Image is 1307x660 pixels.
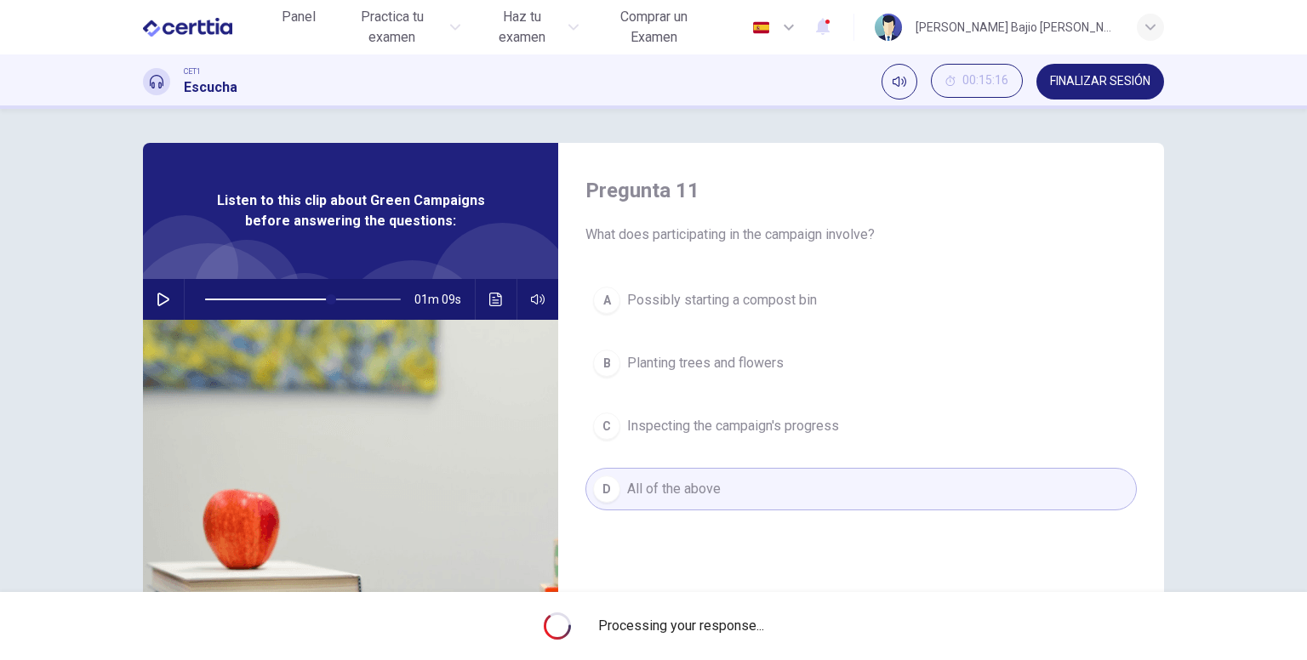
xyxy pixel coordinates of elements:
span: Planting trees and flowers [627,353,784,373]
button: Haz tu examen [474,2,585,53]
button: Practica tu examen [333,2,467,53]
button: Comprar un Examen [592,2,716,53]
button: Panel [271,2,326,32]
span: Possibly starting a compost bin [627,290,817,310]
span: 00:15:16 [962,74,1008,88]
span: Haz tu examen [481,7,563,48]
h4: Pregunta 11 [585,177,1137,204]
a: Panel [271,2,326,53]
button: APossibly starting a compost bin [585,279,1137,321]
span: Processing your response... [598,616,764,636]
span: CET1 [184,65,201,77]
img: es [751,21,772,34]
div: A [593,287,620,314]
span: Comprar un Examen [599,7,710,48]
h1: Escucha [184,77,237,98]
span: Inspecting the campaign's progress [627,416,839,436]
span: Practica tu examen [340,7,445,48]
div: [PERSON_NAME] Bajio [PERSON_NAME] [916,17,1116,37]
div: B [593,350,620,377]
span: What does participating in the campaign involve? [585,225,1137,245]
span: 01m 09s [414,279,475,320]
a: CERTTIA logo [143,10,271,44]
span: All of the above [627,479,721,499]
span: FINALIZAR SESIÓN [1050,75,1150,88]
div: Ocultar [931,64,1023,100]
button: BPlanting trees and flowers [585,342,1137,384]
span: Listen to this clip about Green Campaigns before answering the questions: [198,191,503,231]
span: Panel [282,7,316,27]
button: CInspecting the campaign's progress [585,405,1137,447]
div: C [593,412,620,440]
button: Haz clic para ver la transcripción del audio [482,279,510,320]
img: Profile picture [875,14,902,41]
div: D [593,475,620,503]
div: Silenciar [882,64,917,100]
button: 00:15:16 [931,64,1023,98]
button: FINALIZAR SESIÓN [1036,64,1164,100]
button: DAll of the above [585,468,1137,510]
img: CERTTIA logo [143,10,232,44]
